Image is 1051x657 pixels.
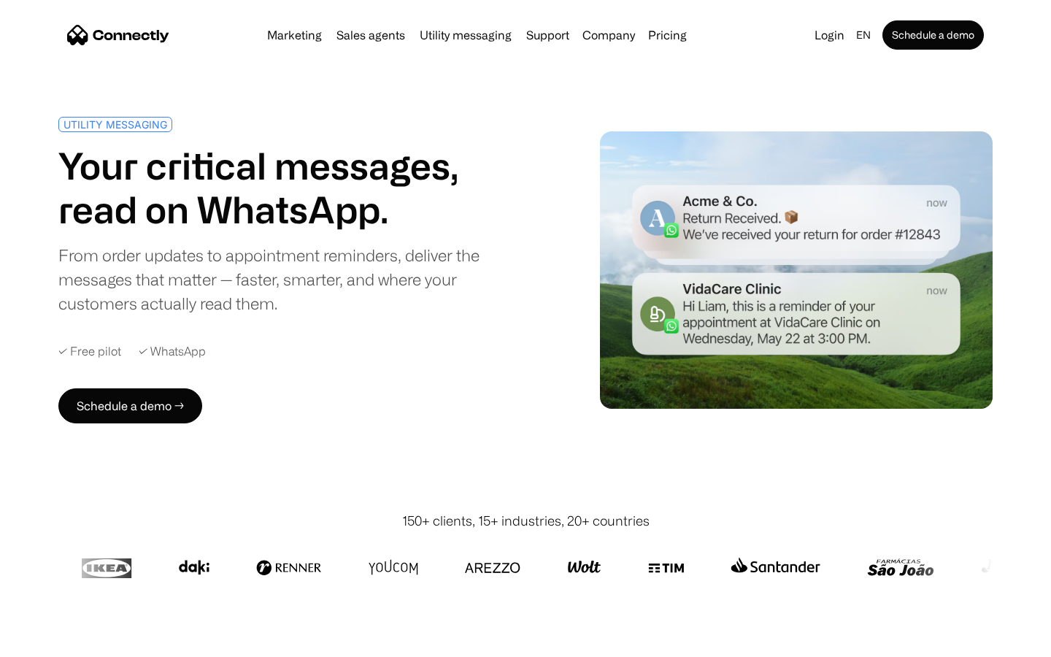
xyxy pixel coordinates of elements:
a: Sales agents [331,29,411,41]
div: en [856,25,871,45]
a: Schedule a demo [882,20,984,50]
a: Schedule a demo → [58,388,202,423]
a: Pricing [642,29,693,41]
aside: Language selected: English [15,630,88,652]
div: From order updates to appointment reminders, deliver the messages that matter — faster, smarter, ... [58,243,520,315]
div: Company [582,25,635,45]
div: ✓ Free pilot [58,345,121,358]
a: Utility messaging [414,29,517,41]
div: UTILITY MESSAGING [63,119,167,130]
a: Support [520,29,575,41]
h1: Your critical messages, read on WhatsApp. [58,144,520,231]
div: 150+ clients, 15+ industries, 20+ countries [402,511,650,531]
a: Login [809,25,850,45]
a: Marketing [261,29,328,41]
ul: Language list [29,631,88,652]
div: ✓ WhatsApp [139,345,206,358]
